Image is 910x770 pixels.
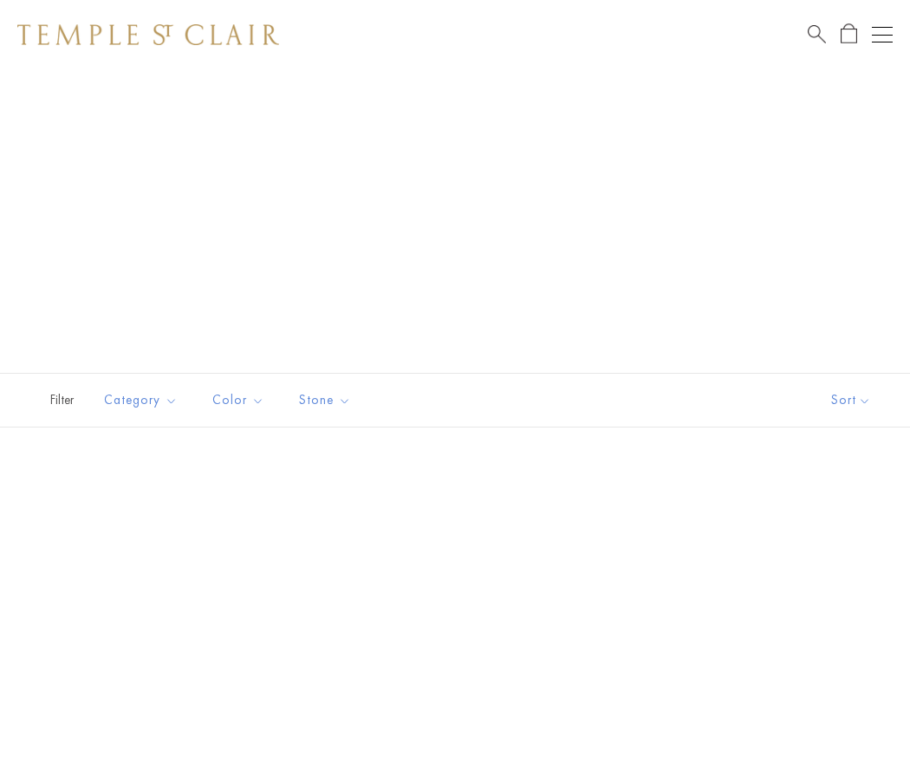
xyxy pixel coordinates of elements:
[199,381,277,420] button: Color
[286,381,364,420] button: Stone
[17,24,279,45] img: Temple St. Clair
[204,389,277,411] span: Color
[91,381,191,420] button: Category
[808,23,826,45] a: Search
[290,389,364,411] span: Stone
[95,389,191,411] span: Category
[872,24,893,45] button: Open navigation
[792,374,910,427] button: Show sort by
[841,23,857,45] a: Open Shopping Bag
